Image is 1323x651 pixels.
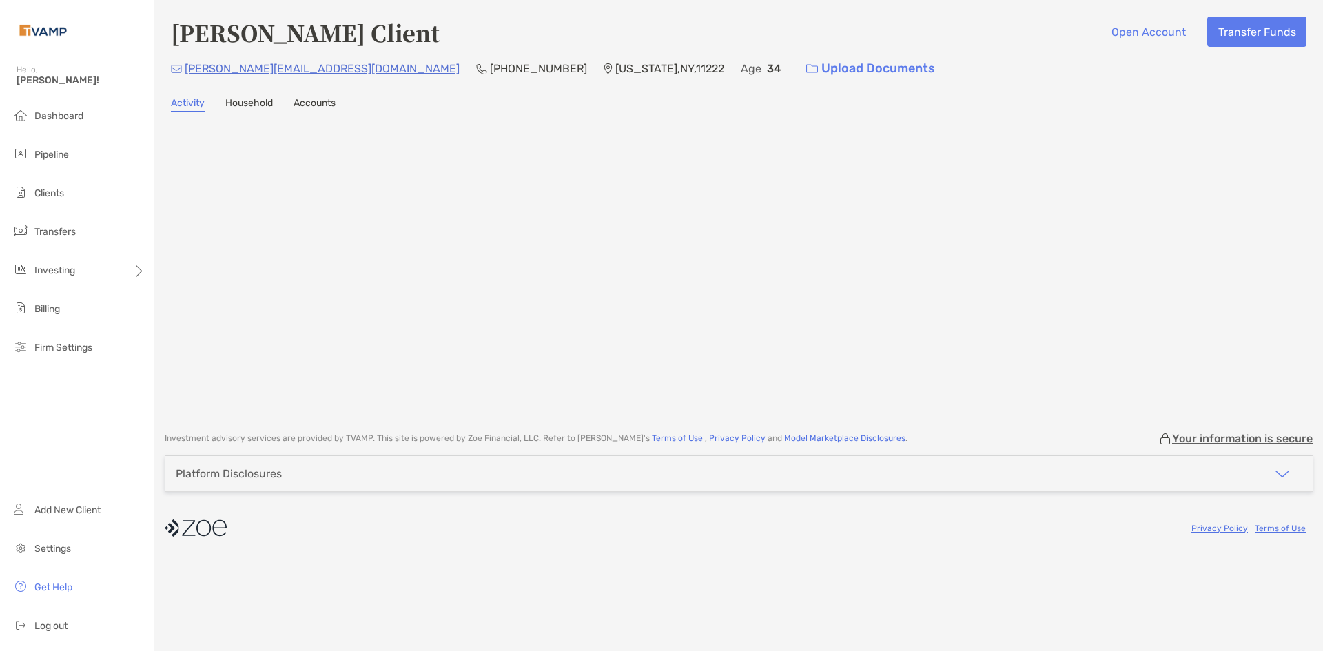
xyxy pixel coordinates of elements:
[34,342,92,353] span: Firm Settings
[652,433,703,443] a: Terms of Use
[171,65,182,73] img: Email Icon
[1172,432,1313,445] p: Your information is secure
[12,223,29,239] img: transfers icon
[1255,524,1306,533] a: Terms of Use
[12,578,29,595] img: get-help icon
[17,74,145,86] span: [PERSON_NAME]!
[34,504,101,516] span: Add New Client
[12,617,29,633] img: logout icon
[12,539,29,556] img: settings icon
[767,60,781,77] p: 34
[165,513,227,544] img: company logo
[185,60,460,77] p: [PERSON_NAME][EMAIL_ADDRESS][DOMAIN_NAME]
[490,60,587,77] p: [PHONE_NUMBER]
[34,620,68,632] span: Log out
[34,543,71,555] span: Settings
[741,60,761,77] p: Age
[171,97,205,112] a: Activity
[615,60,724,77] p: [US_STATE] , NY , 11222
[34,226,76,238] span: Transfers
[17,6,70,55] img: Zoe Logo
[806,64,818,74] img: button icon
[12,107,29,123] img: dashboard icon
[34,581,72,593] span: Get Help
[709,433,766,443] a: Privacy Policy
[294,97,336,112] a: Accounts
[12,300,29,316] img: billing icon
[1207,17,1306,47] button: Transfer Funds
[165,433,907,444] p: Investment advisory services are provided by TVAMP . This site is powered by Zoe Financial, LLC. ...
[34,303,60,315] span: Billing
[1191,524,1248,533] a: Privacy Policy
[171,17,440,48] h4: [PERSON_NAME] Client
[12,261,29,278] img: investing icon
[34,187,64,199] span: Clients
[34,149,69,161] span: Pipeline
[34,110,83,122] span: Dashboard
[784,433,905,443] a: Model Marketplace Disclosures
[12,184,29,200] img: clients icon
[34,265,75,276] span: Investing
[12,501,29,517] img: add_new_client icon
[604,63,613,74] img: Location Icon
[176,467,282,480] div: Platform Disclosures
[1100,17,1196,47] button: Open Account
[12,338,29,355] img: firm-settings icon
[225,97,273,112] a: Household
[12,145,29,162] img: pipeline icon
[1274,466,1291,482] img: icon arrow
[476,63,487,74] img: Phone Icon
[797,54,944,83] a: Upload Documents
